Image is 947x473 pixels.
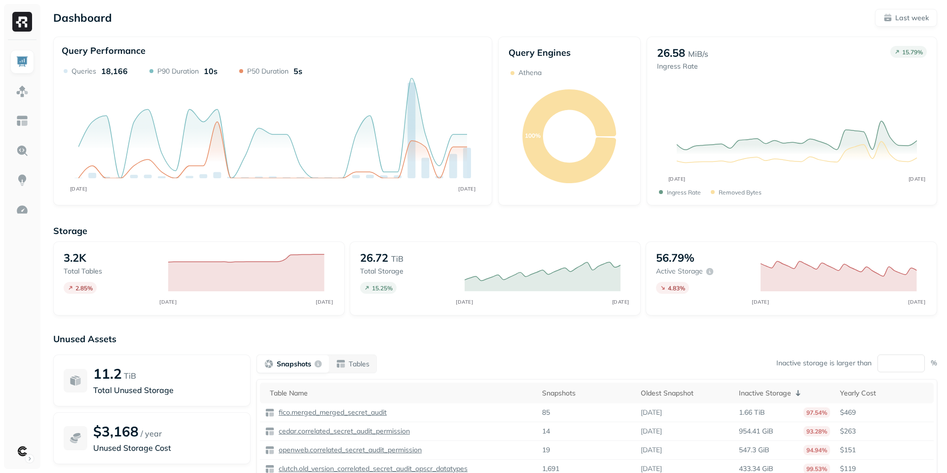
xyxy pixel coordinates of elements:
p: 85 [542,408,550,417]
p: $151 [840,445,929,455]
text: 100% [525,132,541,139]
div: Table Name [270,389,532,398]
tspan: [DATE] [70,186,87,192]
p: Snapshots [277,359,311,369]
p: 11.2 [93,365,122,382]
p: 4.83 % [668,284,685,292]
p: 2.85 % [75,284,93,292]
tspan: [DATE] [752,299,769,305]
p: 26.58 [657,46,685,60]
p: fico.merged_merged_secret_audit [277,408,387,417]
p: 1.66 TiB [739,408,765,417]
p: Query Engines [509,47,630,58]
p: P90 Duration [157,67,199,76]
p: 954.41 GiB [739,427,773,436]
img: table [265,427,275,436]
p: 15.25 % [372,284,393,292]
button: Last week [875,9,937,27]
p: Removed bytes [719,189,762,196]
img: Clutch [15,444,29,458]
p: $263 [840,427,929,436]
p: 15.79 % [902,48,923,56]
tspan: [DATE] [612,299,629,305]
a: fico.merged_merged_secret_audit [275,408,387,417]
div: Yearly Cost [840,389,929,398]
a: cedar.correlated_secret_audit_permission [275,427,410,436]
p: Inactive Storage [739,389,791,398]
tspan: [DATE] [316,299,333,305]
p: MiB/s [688,48,708,60]
img: Query Explorer [16,144,29,157]
p: P50 Duration [247,67,289,76]
p: 10s [204,66,218,76]
tspan: [DATE] [909,299,926,305]
img: table [265,408,275,418]
p: Ingress Rate [657,62,708,71]
p: 97.54% [803,407,830,418]
p: Last week [895,13,929,23]
p: Athena [518,68,542,78]
div: Oldest Snapshot [641,389,729,398]
p: Dashboard [53,11,112,25]
tspan: [DATE] [908,176,925,182]
p: openweb.correlated_secret_audit_permission [277,445,422,455]
img: Dashboard [16,55,29,68]
p: 94.94% [803,445,830,455]
p: Ingress Rate [667,189,701,196]
img: Ryft [12,12,32,32]
p: 19 [542,445,550,455]
p: Unused Assets [53,333,937,345]
p: Query Performance [62,45,146,56]
a: openweb.correlated_secret_audit_permission [275,445,422,455]
p: [DATE] [641,427,662,436]
p: Tables [349,359,369,369]
p: 3.2K [64,251,86,265]
p: cedar.correlated_secret_audit_permission [277,427,410,436]
p: Total storage [360,267,455,276]
tspan: [DATE] [456,299,473,305]
p: TiB [124,370,136,382]
p: [DATE] [641,445,662,455]
div: Snapshots [542,389,631,398]
p: 14 [542,427,550,436]
p: TiB [391,253,403,265]
p: 26.72 [360,251,388,265]
p: [DATE] [641,408,662,417]
p: 547.3 GiB [739,445,769,455]
p: 5s [293,66,302,76]
p: $3,168 [93,423,139,440]
img: table [265,445,275,455]
p: / year [141,428,162,439]
p: 93.28% [803,426,830,436]
p: 56.79% [656,251,694,265]
p: 18,166 [101,66,128,76]
tspan: [DATE] [458,186,475,192]
p: Queries [72,67,96,76]
p: Unused Storage Cost [93,442,240,454]
p: Storage [53,225,937,236]
img: Insights [16,174,29,187]
p: Inactive storage is larger than [776,358,872,368]
tspan: [DATE] [668,176,685,182]
p: Total Unused Storage [93,384,240,396]
img: Asset Explorer [16,115,29,127]
img: Optimization [16,203,29,216]
p: % [931,358,937,368]
img: Assets [16,85,29,98]
tspan: [DATE] [160,299,177,305]
p: Total tables [64,267,158,276]
p: $469 [840,408,929,417]
p: Active storage [656,267,703,276]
